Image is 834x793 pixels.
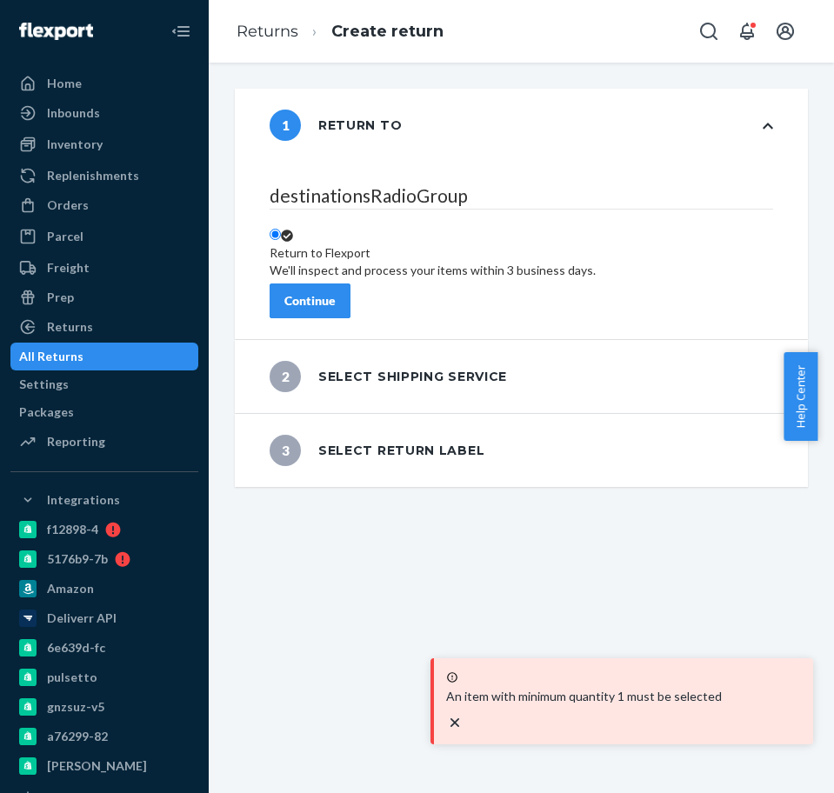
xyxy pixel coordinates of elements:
[10,313,198,341] a: Returns
[10,634,198,662] a: 6e639d-fc
[47,610,117,627] div: Deliverr API
[47,698,104,716] div: gnzsuz-v5
[163,14,198,49] button: Close Navigation
[270,283,350,318] button: Continue
[10,99,198,127] a: Inbounds
[10,398,198,426] a: Packages
[270,183,773,210] legend: destinationsRadioGroup
[10,545,198,573] a: 5176b9-7b
[47,259,90,277] div: Freight
[270,361,507,392] div: Select shipping service
[47,491,120,509] div: Integrations
[784,352,817,441] button: Help Center
[47,136,103,153] div: Inventory
[10,604,198,632] a: Deliverr API
[47,521,98,538] div: f12898-4
[19,376,69,393] div: Settings
[10,693,198,721] a: gnzsuz-v5
[10,343,198,370] a: All Returns
[10,254,198,282] a: Freight
[270,110,402,141] div: Return to
[730,14,764,49] button: Open notifications
[19,348,83,365] div: All Returns
[47,104,100,122] div: Inbounds
[47,550,108,568] div: 5176b9-7b
[284,292,336,310] div: Continue
[19,403,74,421] div: Packages
[446,714,464,731] svg: close toast
[10,223,198,250] a: Parcel
[10,428,198,456] a: Reporting
[270,361,301,392] span: 2
[47,75,82,92] div: Home
[47,289,74,306] div: Prep
[47,197,89,214] div: Orders
[47,757,147,775] div: [PERSON_NAME]
[10,663,198,691] a: pulsetto
[10,723,198,750] a: a76299-82
[47,669,97,686] div: pulsetto
[10,752,198,780] a: [PERSON_NAME]
[47,167,139,184] div: Replenishments
[47,580,94,597] div: Amazon
[10,575,198,603] a: Amazon
[691,14,726,49] button: Open Search Box
[10,283,198,311] a: Prep
[19,23,93,40] img: Flexport logo
[331,22,444,41] a: Create return
[47,228,83,245] div: Parcel
[270,244,596,262] div: Return to Flexport
[270,435,301,466] span: 3
[10,191,198,219] a: Orders
[10,130,198,158] a: Inventory
[47,318,93,336] div: Returns
[270,229,281,240] input: Return to FlexportWe'll inspect and process your items within 3 business days.
[47,433,105,450] div: Reporting
[270,110,301,141] span: 1
[10,370,198,398] a: Settings
[768,14,803,49] button: Open account menu
[223,6,457,57] ol: breadcrumbs
[47,639,105,656] div: 6e639d-fc
[10,516,198,543] a: f12898-4
[10,162,198,190] a: Replenishments
[237,22,298,41] a: Returns
[10,70,198,97] a: Home
[10,486,198,514] button: Integrations
[47,728,108,745] div: a76299-82
[446,688,801,705] p: An item with minimum quantity 1 must be selected
[270,435,484,466] div: Select return label
[270,262,596,279] div: We'll inspect and process your items within 3 business days.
